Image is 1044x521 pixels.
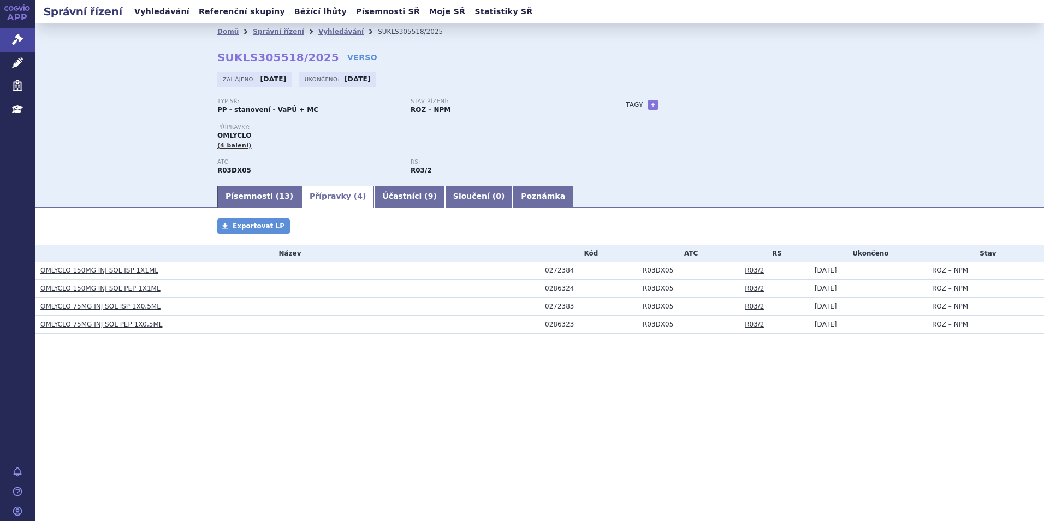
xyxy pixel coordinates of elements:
a: Správní řízení [253,28,304,35]
strong: ROZ – NPM [411,106,450,114]
a: VERSO [347,52,377,63]
a: Sloučení (0) [445,186,513,208]
a: R03/2 [745,285,764,292]
p: ATC: [217,159,400,165]
a: Statistiky SŘ [471,4,536,19]
strong: OMALIZUMAB [217,167,251,174]
span: Exportovat LP [233,222,284,230]
span: 0 [496,192,501,200]
a: Písemnosti SŘ [353,4,423,19]
a: OMLYCLO 150MG INJ SOL ISP 1X1ML [40,267,158,274]
td: OMALIZUMAB [637,280,739,298]
p: Přípravky: [217,124,604,131]
a: Písemnosti (13) [217,186,301,208]
p: RS: [411,159,593,165]
span: [DATE] [815,285,837,292]
strong: PP - stanovení - VaPÚ + MC [217,106,318,114]
span: 9 [428,192,434,200]
a: + [648,100,658,110]
a: Moje SŘ [426,4,468,19]
a: Exportovat LP [217,218,290,234]
td: ROZ – NPM [927,280,1044,298]
a: Poznámka [513,186,573,208]
span: [DATE] [815,321,837,328]
a: OMLYCLO 150MG INJ SOL PEP 1X1ML [40,285,161,292]
h2: Správní řízení [35,4,131,19]
a: Vyhledávání [318,28,364,35]
a: OMLYCLO 75MG INJ SOL PEP 1X0,5ML [40,321,162,328]
strong: SUKLS305518/2025 [217,51,339,64]
div: 0272383 [545,303,637,310]
a: R03/2 [745,303,764,310]
td: ROZ – NPM [927,262,1044,280]
a: Účastníci (9) [374,186,444,208]
a: Přípravky (4) [301,186,374,208]
a: Běžící lhůty [291,4,350,19]
td: OMALIZUMAB [637,316,739,334]
td: OMALIZUMAB [637,298,739,316]
a: R03/2 [745,321,764,328]
li: SUKLS305518/2025 [378,23,457,40]
span: Ukončeno: [305,75,342,84]
span: Zahájeno: [223,75,257,84]
td: OMALIZUMAB [637,262,739,280]
p: Typ SŘ: [217,98,400,105]
strong: omalizumab [411,167,432,174]
td: ROZ – NPM [927,298,1044,316]
span: (4 balení) [217,142,252,149]
th: Ukončeno [809,245,927,262]
h3: Tagy [626,98,643,111]
div: 0286323 [545,321,637,328]
span: [DATE] [815,267,837,274]
div: 0272384 [545,267,637,274]
th: ATC [637,245,739,262]
strong: [DATE] [345,75,371,83]
span: 13 [279,192,289,200]
td: ROZ – NPM [927,316,1044,334]
a: OMLYCLO 75MG INJ SOL ISP 1X0,5ML [40,303,161,310]
a: Referenční skupiny [195,4,288,19]
span: OMLYCLO [217,132,251,139]
span: [DATE] [815,303,837,310]
span: 4 [357,192,363,200]
a: Domů [217,28,239,35]
th: Název [35,245,539,262]
a: R03/2 [745,267,764,274]
strong: [DATE] [260,75,287,83]
a: Vyhledávání [131,4,193,19]
th: Stav [927,245,1044,262]
th: Kód [539,245,637,262]
th: RS [739,245,809,262]
div: 0286324 [545,285,637,292]
p: Stav řízení: [411,98,593,105]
